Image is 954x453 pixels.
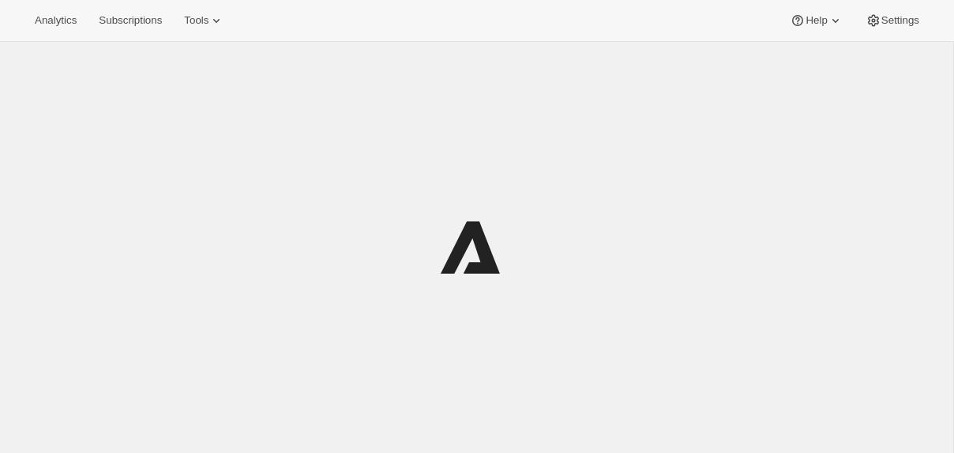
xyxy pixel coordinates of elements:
button: Subscriptions [89,9,171,32]
span: Analytics [35,14,77,27]
button: Analytics [25,9,86,32]
button: Tools [175,9,234,32]
span: Settings [881,14,919,27]
span: Subscriptions [99,14,162,27]
button: Settings [856,9,929,32]
button: Help [780,9,852,32]
span: Help [806,14,827,27]
span: Tools [184,14,208,27]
